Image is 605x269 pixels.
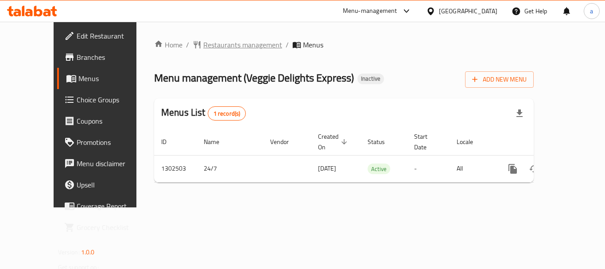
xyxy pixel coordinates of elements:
[57,89,155,110] a: Choice Groups
[197,155,263,182] td: 24/7
[208,106,246,121] div: Total records count
[77,158,147,169] span: Menu disclaimer
[77,222,147,233] span: Grocery Checklist
[154,68,354,88] span: Menu management ( Veggie Delights Express )
[57,110,155,132] a: Coupons
[318,163,336,174] span: [DATE]
[203,39,282,50] span: Restaurants management
[303,39,323,50] span: Menus
[77,179,147,190] span: Upsell
[270,136,300,147] span: Vendor
[154,39,182,50] a: Home
[357,75,384,82] span: Inactive
[465,71,534,88] button: Add New Menu
[193,39,282,50] a: Restaurants management
[154,39,534,50] nav: breadcrumb
[57,68,155,89] a: Menus
[407,155,450,182] td: -
[439,6,497,16] div: [GEOGRAPHIC_DATA]
[78,73,147,84] span: Menus
[57,25,155,47] a: Edit Restaurant
[509,103,530,124] div: Export file
[524,158,545,179] button: Change Status
[77,116,147,126] span: Coupons
[57,195,155,217] a: Coverage Report
[57,47,155,68] a: Branches
[57,217,155,238] a: Grocery Checklist
[154,129,594,183] table: enhanced table
[161,136,178,147] span: ID
[286,39,289,50] li: /
[472,74,527,85] span: Add New Menu
[77,52,147,62] span: Branches
[204,136,231,147] span: Name
[368,164,390,174] span: Active
[77,31,147,41] span: Edit Restaurant
[77,201,147,211] span: Coverage Report
[457,136,485,147] span: Locale
[590,6,593,16] span: a
[57,174,155,195] a: Upsell
[414,131,439,152] span: Start Date
[58,246,80,258] span: Version:
[343,6,397,16] div: Menu-management
[81,246,95,258] span: 1.0.0
[450,155,495,182] td: All
[357,74,384,84] div: Inactive
[502,158,524,179] button: more
[186,39,189,50] li: /
[368,164,390,174] div: Active
[368,136,396,147] span: Status
[57,132,155,153] a: Promotions
[208,109,246,118] span: 1 record(s)
[318,131,350,152] span: Created On
[161,106,246,121] h2: Menus List
[154,155,197,182] td: 1302503
[77,137,147,148] span: Promotions
[77,94,147,105] span: Choice Groups
[57,153,155,174] a: Menu disclaimer
[495,129,594,156] th: Actions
